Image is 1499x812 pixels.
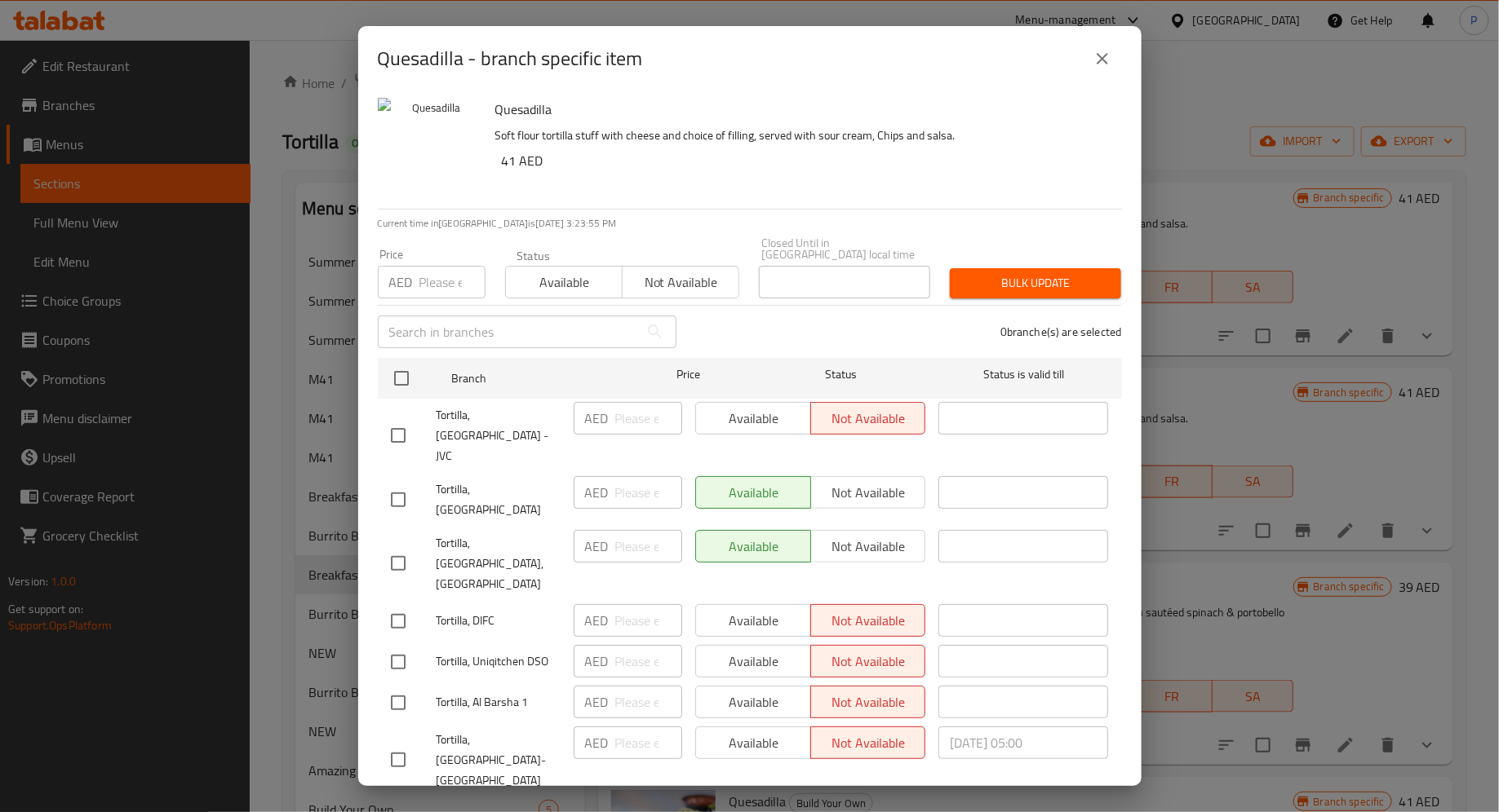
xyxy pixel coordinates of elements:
[495,98,1109,121] h6: Quesadilla
[634,364,743,385] span: Price
[437,730,561,791] span: Tortilla, [GEOGRAPHIC_DATA]-[GEOGRAPHIC_DATA]
[615,726,682,759] input: Please enter price
[502,149,1109,172] h6: 41 AED
[1000,324,1122,340] p: 0 branche(s) are selected
[615,530,682,563] input: Please enter price
[950,268,1121,298] button: Bulk update
[585,651,609,671] p: AED
[615,686,682,718] input: Please enter price
[622,266,739,298] button: Not available
[378,46,643,72] h2: Quesadilla - branch specific item
[505,266,623,298] button: Available
[437,692,561,713] span: Tortilla, Al Barsha 1
[585,536,609,556] p: AED
[585,611,609,630] p: AED
[437,651,561,672] span: Tortilla, Uniqitchen DSO
[512,271,616,294] span: Available
[963,273,1108,293] span: Bulk update
[629,271,733,294] span: Not available
[585,483,609,502] p: AED
[615,645,682,677] input: Please enter price
[451,368,621,389] span: Branch
[615,476,682,509] input: Please enter price
[437,405,561,466] span: Tortilla, [GEOGRAPHIC_DATA] - JVC
[437,479,561,520] span: Tortilla, [GEOGRAPHIC_DATA]
[585,408,609,428] p: AED
[419,266,486,298] input: Please enter price
[437,533,561,594] span: Tortilla, [GEOGRAPHIC_DATA], [GEOGRAPHIC_DATA]
[1083,39,1122,78] button: close
[378,216,1122,231] p: Current time in [GEOGRAPHIC_DATA] is [DATE] 3:23:55 PM
[389,272,413,292] p: AED
[378,98,482,202] img: Quesadilla
[495,126,1109,146] p: Soft flour tortilla stuff with cheese and choice of filling, served with sour cream, Chips and sa...
[585,692,609,712] p: AED
[756,364,925,385] span: Status
[378,316,639,348] input: Search in branches
[615,604,682,637] input: Please enter price
[585,733,609,752] p: AED
[437,611,561,631] span: Tortilla, DIFC
[938,364,1108,385] span: Status is valid till
[615,402,682,435] input: Please enter price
